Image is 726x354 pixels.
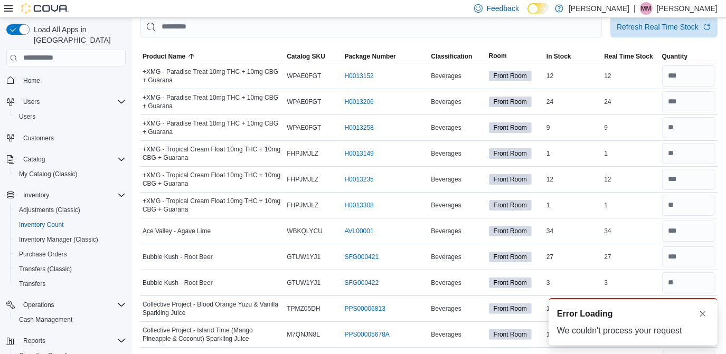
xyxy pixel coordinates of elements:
span: Inventory Count [19,221,64,229]
img: Cova [21,3,69,14]
span: Beverages [431,330,461,339]
span: Users [23,98,40,106]
div: 27 [544,251,602,263]
button: Inventory [2,188,130,203]
span: Adjustments (Classic) [15,204,126,216]
span: Collective Project - Blood Orange Yuzu & Vanilla Sparkling Juice [143,300,282,317]
button: Dismiss toast [696,308,709,320]
button: Adjustments (Classic) [11,203,130,217]
span: My Catalog (Classic) [15,168,126,180]
span: Front Room [494,226,527,236]
a: SFG000422 [345,279,379,287]
span: +XMG - Tropical Cream Float 10mg THC + 10mg CBG + Guarana [143,145,282,162]
div: We couldn't process your request [557,324,709,337]
span: Operations [23,301,54,309]
span: Inventory Count [15,218,126,231]
button: Inventory Manager (Classic) [11,232,130,247]
span: Customers [19,131,126,145]
span: Beverages [431,98,461,106]
button: Home [2,73,130,88]
span: Beverages [431,253,461,261]
span: Bubble Kush - Root Beer [143,279,213,287]
span: Cash Management [19,315,72,324]
span: Front Room [494,71,527,81]
button: Users [2,94,130,109]
span: Front Room [494,330,527,339]
span: Load All Apps in [GEOGRAPHIC_DATA] [30,24,126,45]
span: +XMG - Paradise Treat 10mg THC + 10mg CBG + Guarana [143,119,282,136]
a: Cash Management [15,313,77,326]
div: 9 [602,121,659,134]
span: WPAE0FGT [287,123,321,132]
span: Adjustments (Classic) [19,206,80,214]
span: Front Room [489,148,532,159]
span: Room [489,52,507,60]
a: PPS00005678A [345,330,390,339]
span: In Stock [546,52,571,61]
span: Front Room [489,226,532,236]
span: Operations [19,299,126,311]
span: Catalog [23,155,45,164]
button: Quantity [660,50,718,63]
span: FHPJMJLZ [287,201,318,209]
span: Front Room [489,278,532,288]
a: SFG000421 [345,253,379,261]
a: Adjustments (Classic) [15,204,84,216]
span: Front Room [489,97,532,107]
button: Inventory Count [11,217,130,232]
span: Catalog [19,153,126,166]
span: Purchase Orders [19,250,67,259]
span: Front Room [489,122,532,133]
button: Real Time Stock [602,50,659,63]
span: Front Room [489,329,532,340]
span: GTUW1YJ1 [287,253,320,261]
div: 1 [544,199,602,212]
span: Front Room [494,200,527,210]
button: Users [11,109,130,124]
div: 1 [602,199,659,212]
span: Beverages [431,227,461,235]
button: Catalog SKU [285,50,342,63]
div: 34 [544,225,602,237]
div: 1 [544,147,602,160]
a: Purchase Orders [15,248,71,261]
span: Transfers [19,280,45,288]
button: Customers [2,130,130,146]
a: Users [15,110,40,123]
span: Front Room [494,278,527,288]
span: FHPJMJLZ [287,175,318,184]
span: Inventory Manager (Classic) [15,233,126,246]
span: Front Room [494,123,527,132]
span: +XMG - Tropical Cream Float 10mg THC + 10mg CBG + Guarana [143,197,282,214]
span: Home [19,74,126,87]
div: 9 [544,121,602,134]
button: Operations [19,299,59,311]
span: Inventory [23,191,49,199]
div: 12 [602,173,659,186]
div: 24 [602,95,659,108]
span: Front Room [494,304,527,313]
span: M7QNJN8L [287,330,320,339]
button: Refresh Real Time Stock [610,16,718,37]
span: Real Time Stock [604,52,653,61]
button: Cash Management [11,312,130,327]
span: Transfers [15,278,126,290]
span: Beverages [431,304,461,313]
div: 12 [544,173,602,186]
div: Marcus Miller [640,2,653,15]
span: WPAE0FGT [287,98,321,106]
a: H0013149 [345,149,374,158]
button: Purchase Orders [11,247,130,262]
div: Notification [557,308,709,320]
span: Front Room [489,174,532,185]
span: Beverages [431,72,461,80]
a: H0013235 [345,175,374,184]
span: Error Loading [557,308,613,320]
span: Front Room [494,175,527,184]
div: 24 [544,95,602,108]
p: [PERSON_NAME] [657,2,718,15]
span: Beverages [431,201,461,209]
a: Inventory Count [15,218,68,231]
button: Catalog [19,153,49,166]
